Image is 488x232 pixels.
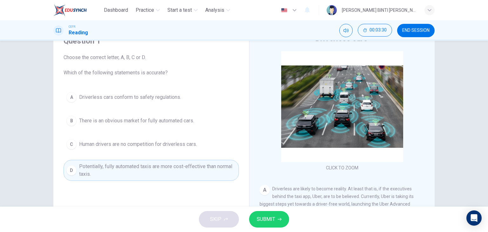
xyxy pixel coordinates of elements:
[79,93,181,101] span: Driverless cars conform to safety regulations.
[327,5,337,15] img: Profile picture
[104,6,128,14] span: Dashboard
[64,160,239,181] button: DPotentially, fully automated taxis are more cost-effective than normal taxis.
[66,165,77,175] div: D
[257,215,275,224] span: SUBMIT
[358,24,392,37] div: Hide
[167,6,192,14] span: Start a test
[342,6,417,14] div: [PERSON_NAME] BINTI [PERSON_NAME]
[69,24,75,29] span: CEFR
[53,4,101,17] a: EduSynch logo
[260,186,422,229] span: Driverless are likely to become reality. At least that is, if the executives behind the taxi app,...
[79,140,197,148] span: Human drivers are no competition for driverless cars.
[203,4,233,16] button: Analysis
[64,54,239,77] span: Choose the correct letter, A, B, C or D. Which of the following statements is accurate?
[466,210,482,226] div: Open Intercom Messenger
[402,28,430,33] span: END SESSION
[280,8,288,13] img: en
[397,24,435,37] button: END SESSION
[369,28,387,33] span: 00:03:30
[260,185,270,195] div: A
[79,117,194,125] span: There is an obvious market for fully automated cars.
[339,24,353,37] div: Mute
[101,4,131,16] button: Dashboard
[53,4,87,17] img: EduSynch logo
[66,139,77,149] div: C
[79,163,236,178] span: Potentially, fully automated taxis are more cost-effective than normal taxis.
[69,29,88,37] h1: Reading
[133,4,162,16] button: Practice
[64,113,239,129] button: BThere is an obvious market for fully automated cars.
[64,136,239,152] button: CHuman drivers are no competition for driverless cars.
[66,116,77,126] div: B
[66,92,77,102] div: A
[64,89,239,105] button: ADriverless cars conform to safety regulations.
[64,36,239,46] h4: Question 1
[136,6,154,14] span: Practice
[249,211,289,228] button: SUBMIT
[358,24,392,37] button: 00:03:30
[205,6,224,14] span: Analysis
[165,4,200,16] button: Start a test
